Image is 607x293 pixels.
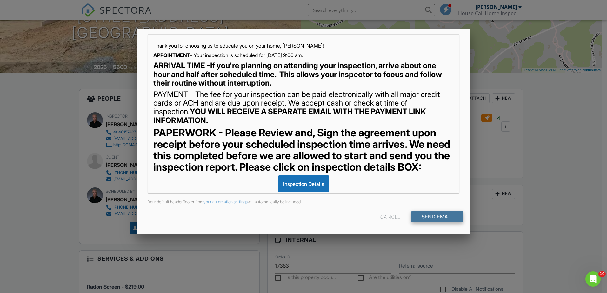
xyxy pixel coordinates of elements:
[278,175,329,192] div: Inspection Details
[153,61,442,88] span: ARRIVAL TIME -If you're planning on attending your inspection, arrive about one hour and half aft...
[144,199,463,205] div: Your default header/footer from will automatically be included.
[203,199,248,204] a: your automation settings
[153,127,450,173] span: PAPERWORK - Please Review and, Sign the agreement upon receipt before your scheduled inspection t...
[278,181,329,187] a: Inspection Details
[153,52,454,59] p: - Your inspection is scheduled for [DATE] 9:00 am.
[411,211,463,222] input: Send Email
[153,42,454,49] p: Thank you for choosing us to educate you on your home, [PERSON_NAME]!
[598,271,606,277] span: 10
[153,90,440,125] span: PAYMENT - The fee for your inspection can be paid electronically with all major credit cards or A...
[153,52,190,58] strong: APPOINTMENT
[380,211,401,222] div: Cancel
[153,107,426,125] u: YOU WILL RECEIVE A SEPARATE EMAIL WITH THE PAYMENT LINK INFORMATION.
[585,271,601,287] iframe: Intercom live chat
